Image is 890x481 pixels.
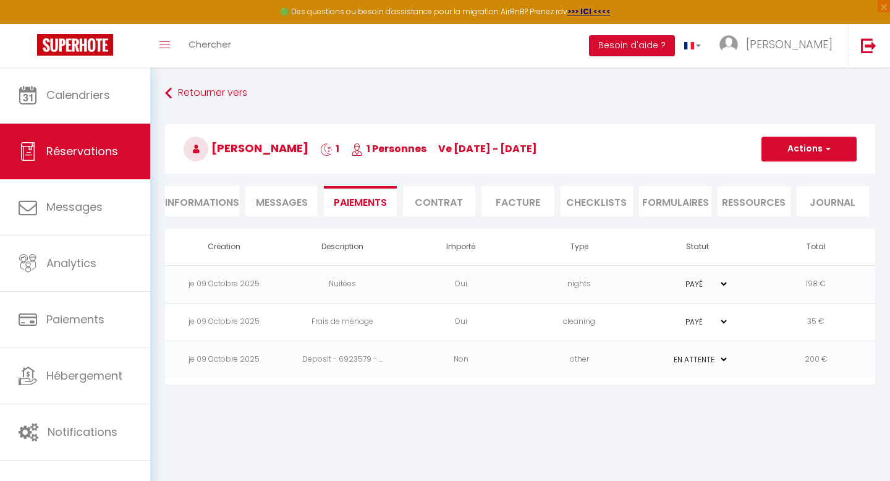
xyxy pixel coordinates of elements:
[520,229,639,265] th: Type
[757,303,876,341] td: 35 €
[284,229,402,265] th: Description
[351,142,426,156] span: 1 Personnes
[719,35,738,54] img: ...
[402,265,520,303] td: Oui
[710,24,848,67] a: ... [PERSON_NAME]
[46,368,122,383] span: Hébergement
[861,38,876,53] img: logout
[567,6,611,17] a: >>> ICI <<<<
[402,303,520,341] td: Oui
[46,312,104,327] span: Paiements
[403,186,475,216] li: Contrat
[757,265,876,303] td: 198 €
[757,341,876,378] td: 200 €
[165,229,284,265] th: Création
[520,341,639,378] td: other
[639,186,711,216] li: FORMULAIRES
[757,229,876,265] th: Total
[284,265,402,303] td: Nuitées
[284,303,402,341] td: Frais de ménage
[481,186,554,216] li: Facture
[320,142,339,156] span: 1
[165,186,239,216] li: Informations
[324,186,396,216] li: Paiements
[165,82,875,104] a: Retourner vers
[165,341,284,378] td: je 09 Octobre 2025
[48,424,117,440] span: Notifications
[402,341,520,378] td: Non
[46,199,103,215] span: Messages
[165,265,284,303] td: je 09 Octobre 2025
[718,186,790,216] li: Ressources
[46,143,118,159] span: Réservations
[165,303,284,341] td: je 09 Octobre 2025
[189,38,231,51] span: Chercher
[761,137,857,161] button: Actions
[520,265,639,303] td: nights
[184,140,308,156] span: [PERSON_NAME]
[746,36,833,52] span: [PERSON_NAME]
[438,142,537,156] span: ve [DATE] - [DATE]
[638,229,757,265] th: Statut
[37,34,113,56] img: Super Booking
[256,195,308,210] span: Messages
[284,341,402,378] td: Deposit - 6923579 - ...
[561,186,633,216] li: CHECKLISTS
[179,24,240,67] a: Chercher
[402,229,520,265] th: Importé
[520,303,639,341] td: cleaning
[797,186,869,216] li: Journal
[46,87,110,103] span: Calendriers
[589,35,675,56] button: Besoin d'aide ?
[46,255,96,271] span: Analytics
